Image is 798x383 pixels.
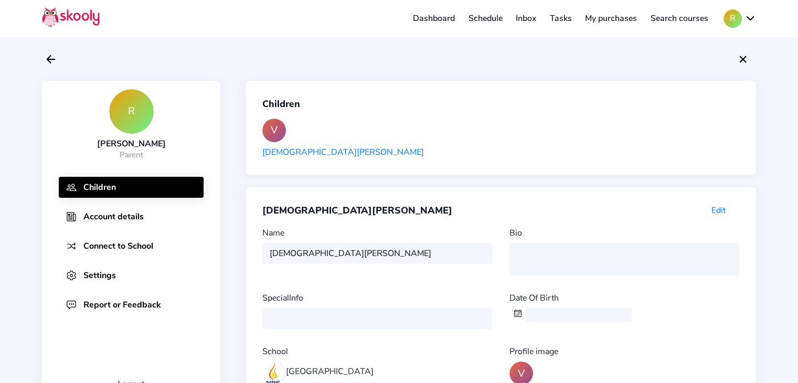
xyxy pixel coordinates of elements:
[59,265,204,286] button: Settings
[97,138,166,150] div: [PERSON_NAME]
[514,309,522,317] ion-icon: calendar outline
[97,150,166,160] div: Parent
[543,10,579,27] a: Tasks
[262,227,492,239] div: Name
[509,227,739,239] div: Bio
[66,241,77,251] img: shuffle.svg
[509,309,526,317] button: calendar outline
[578,10,644,27] a: My purchases
[262,204,452,219] div: [DEMOGRAPHIC_DATA][PERSON_NAME]
[262,346,492,357] div: School
[42,50,60,68] button: arrow back outline
[737,53,749,66] ion-icon: close
[262,98,300,110] div: Children
[711,205,726,216] span: Edit
[462,10,509,27] a: Schedule
[262,146,424,158] div: [DEMOGRAPHIC_DATA][PERSON_NAME]
[59,206,204,227] button: Account details
[262,119,286,142] div: V
[66,300,77,310] img: chatbox-ellipses-outline.svg
[109,89,154,134] div: R
[698,204,739,219] button: Edit
[262,292,492,304] div: SpecialInfo
[66,270,77,281] img: settings-outline.svg
[59,236,204,257] button: Connect to School
[59,294,204,315] button: Report or Feedback
[66,211,77,222] img: newspaper-outline.svg
[509,346,739,357] div: Profile image
[509,10,543,27] a: Inbox
[45,53,57,66] ion-icon: arrow back outline
[59,177,204,198] button: Children
[734,50,752,68] button: close
[66,182,77,193] img: people-outline.svg
[42,7,100,27] img: Skooly
[644,10,715,27] a: Search courses
[406,10,462,27] a: Dashboard
[509,292,739,304] div: Date Of Birth
[723,9,756,28] button: Rchevron down outline
[286,366,374,377] div: [GEOGRAPHIC_DATA]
